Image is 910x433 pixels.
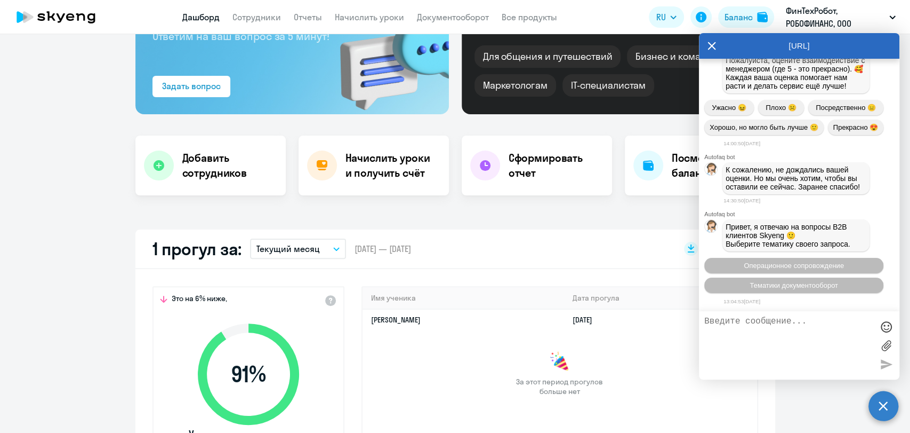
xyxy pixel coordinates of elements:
[515,377,605,396] span: За этот период прогулов больше нет
[704,258,883,273] button: Операционное сопровождение
[828,120,883,135] button: Прекрасно 😍
[549,351,570,373] img: congrats
[724,11,753,23] div: Баланс
[704,154,899,160] div: Autofaq bot
[182,151,277,180] h4: Добавить сотрудников
[723,140,760,146] time: 14:00:50[DATE]
[726,48,867,90] span: Нам важно знать ваше мнение. Пожалуйста, оцените взаимодействие с менеджером (где 5 - это прекрас...
[726,166,860,191] span: К сожалению, не дождались вашей оценки. Но мы очень хотим, чтобы вы оставили ее сейчас. Заранее с...
[355,243,411,255] span: [DATE] — [DATE]
[712,104,746,112] span: Ужасно 😖
[335,12,404,22] a: Начислить уроки
[294,12,322,22] a: Отчеты
[474,74,556,97] div: Маркетологам
[705,163,718,178] img: bot avatar
[232,12,281,22] a: Сотрудники
[704,120,824,135] button: Хорошо, но могло быть лучше 🙂
[656,11,666,23] span: RU
[417,12,489,22] a: Документооборот
[833,123,878,131] span: Прекрасно 😍
[363,287,565,309] th: Имя ученика
[704,278,883,293] button: Тематики документооборот
[723,298,760,304] time: 13:04:53[DATE]
[718,6,774,28] button: Балансbalance
[152,238,241,259] h2: 1 прогул за:
[704,211,899,217] div: Autofaq bot
[704,100,754,115] button: Ужасно 😖
[726,223,850,248] span: Привет, я отвечаю на вопросы B2B клиентов Skyeng 🙂 Выберите тематику своего запроса.
[187,361,310,387] span: 91 %
[744,262,844,270] span: Операционное сопровождение
[162,80,221,92] div: Задать вопрос
[758,100,804,115] button: Плохо ☹️
[672,151,767,180] h4: Посмотреть баланс
[705,220,718,235] img: bot avatar
[152,76,230,97] button: Задать вопрос
[573,315,601,325] a: [DATE]
[723,198,760,203] time: 14:30:50[DATE]
[172,294,227,306] span: Это на 6% ниже,
[750,281,838,289] span: Тематики документооборот
[256,242,320,255] p: Текущий месяц
[345,151,438,180] h4: Начислить уроки и получить счёт
[250,239,346,259] button: Текущий месяц
[564,287,756,309] th: Дата прогула
[766,104,796,112] span: Плохо ☹️
[757,12,768,22] img: balance
[509,151,603,180] h4: Сформировать отчет
[786,4,885,30] p: ФинТехРобот, РОБОФИНАНС, ООО
[808,100,883,115] button: Посредственно 😑
[816,104,875,112] span: Посредственно 😑
[878,337,894,353] label: Лимит 10 файлов
[780,4,901,30] button: ФинТехРобот, РОБОФИНАНС, ООО
[371,315,421,325] a: [PERSON_NAME]
[627,45,754,68] div: Бизнес и командировки
[182,12,220,22] a: Дашборд
[649,6,684,28] button: RU
[502,12,557,22] a: Все продукты
[710,123,818,131] span: Хорошо, но могло быть лучше 🙂
[562,74,654,97] div: IT-специалистам
[474,45,621,68] div: Для общения и путешествий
